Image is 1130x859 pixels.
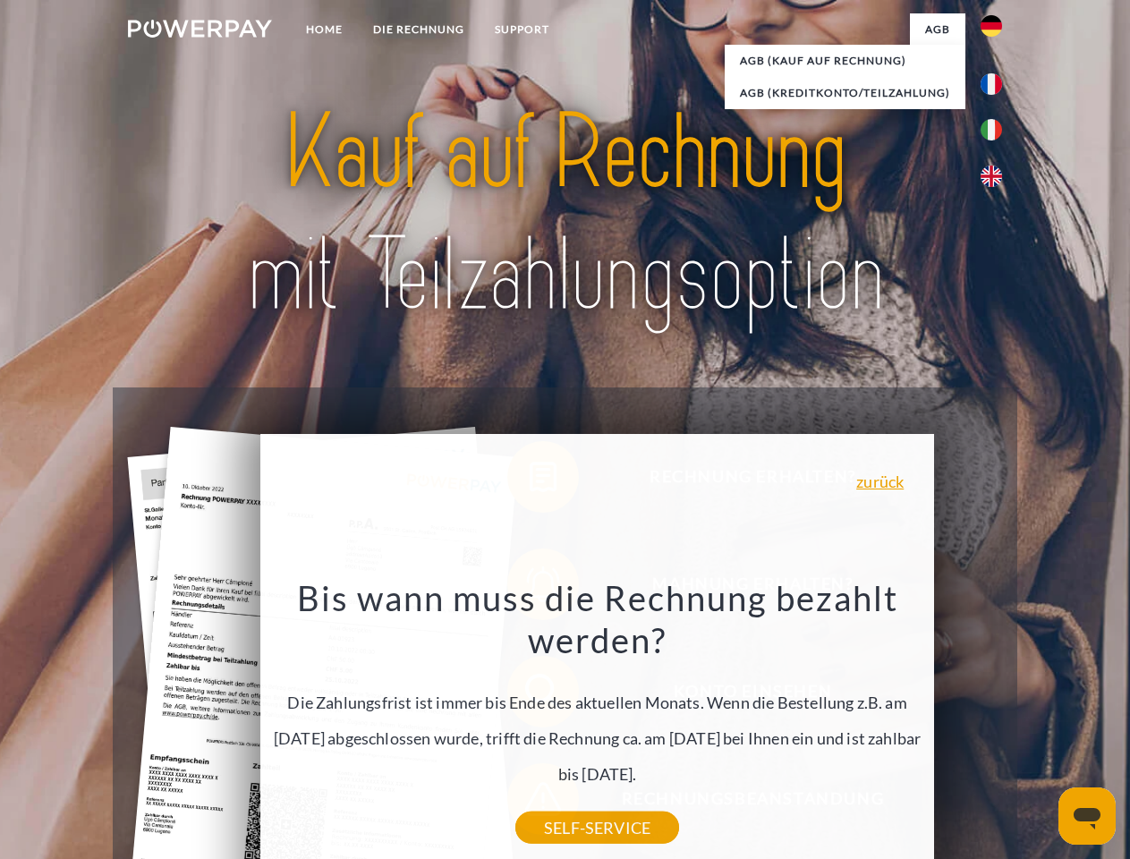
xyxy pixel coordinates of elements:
[271,576,924,828] div: Die Zahlungsfrist ist immer bis Ende des aktuellen Monats. Wenn die Bestellung z.B. am [DATE] abg...
[1058,787,1116,845] iframe: Schaltfläche zum Öffnen des Messaging-Fensters
[171,86,959,343] img: title-powerpay_de.svg
[725,45,965,77] a: AGB (Kauf auf Rechnung)
[981,119,1002,140] img: it
[981,15,1002,37] img: de
[725,77,965,109] a: AGB (Kreditkonto/Teilzahlung)
[981,73,1002,95] img: fr
[358,13,480,46] a: DIE RECHNUNG
[981,166,1002,187] img: en
[128,20,272,38] img: logo-powerpay-white.svg
[480,13,565,46] a: SUPPORT
[910,13,965,46] a: agb
[856,473,904,489] a: zurück
[291,13,358,46] a: Home
[271,576,924,662] h3: Bis wann muss die Rechnung bezahlt werden?
[515,812,679,844] a: SELF-SERVICE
